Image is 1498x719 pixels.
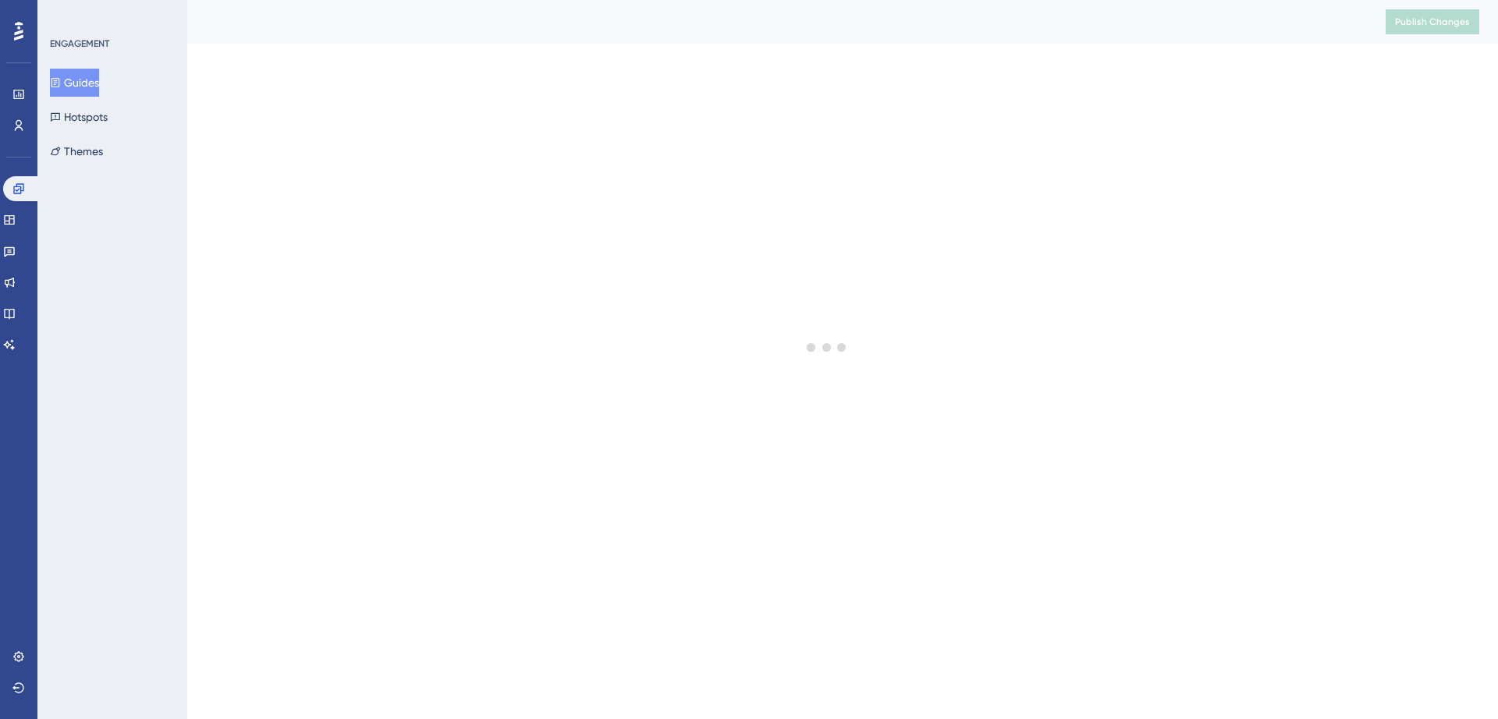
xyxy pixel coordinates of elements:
button: Themes [50,137,103,165]
div: ENGAGEMENT [50,37,109,50]
button: Guides [50,69,99,97]
span: Publish Changes [1395,16,1470,28]
button: Publish Changes [1386,9,1479,34]
button: Hotspots [50,103,108,131]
